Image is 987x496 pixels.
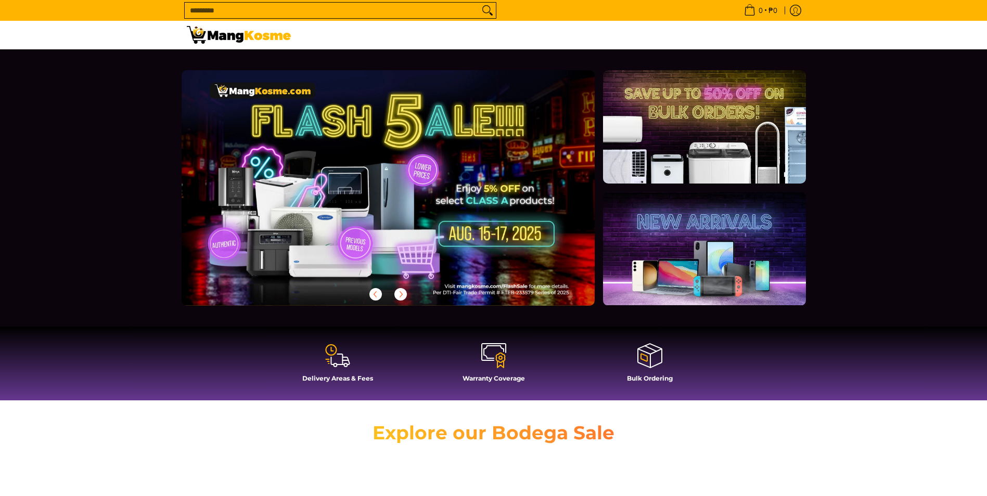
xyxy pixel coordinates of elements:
a: Warranty Coverage [421,342,567,390]
span: ₱0 [767,7,779,14]
h4: Bulk Ordering [577,374,723,382]
span: • [741,5,780,16]
button: Next [389,283,412,306]
h4: Warranty Coverage [421,374,567,382]
a: Delivery Areas & Fees [265,342,411,390]
span: 0 [757,7,764,14]
h4: Delivery Areas & Fees [265,374,411,382]
a: More [182,70,629,322]
button: Previous [364,283,387,306]
nav: Main Menu [301,21,801,49]
img: Mang Kosme: Your Home Appliances Warehouse Sale Partner! [187,26,291,44]
h2: Explore our Bodega Sale [343,421,645,445]
a: Bulk Ordering [577,342,723,390]
button: Search [479,3,496,18]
